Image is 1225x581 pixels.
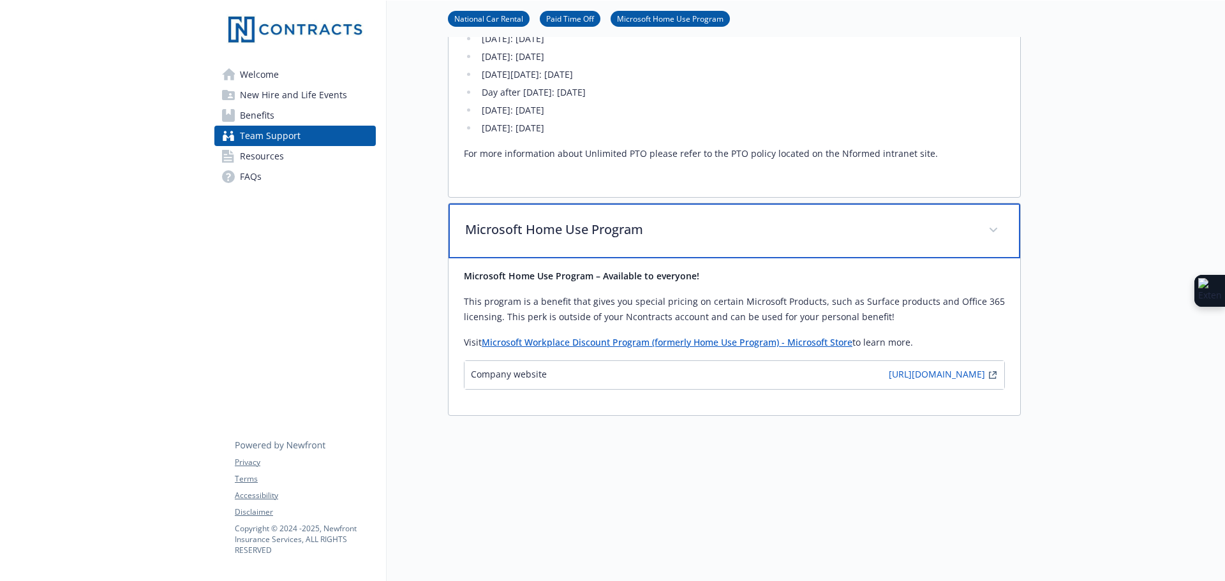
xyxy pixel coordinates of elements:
a: Welcome [214,64,376,85]
strong: Microsoft Home Use Program – Available to everyone! [464,270,699,282]
span: Resources [240,146,284,166]
p: Copyright © 2024 - 2025 , Newfront Insurance Services, ALL RIGHTS RESERVED [235,523,375,555]
a: Microsoft Home Use Program [611,12,730,24]
p: This program is a benefit that gives you special pricing on certain Microsoft Products, such as S... [464,294,1005,325]
li: Day after [DATE]: [DATE] [478,85,1005,100]
a: Accessibility [235,490,375,501]
div: Microsoft Home Use Program [449,203,1020,258]
span: Company website [471,367,547,383]
li: [DATE]: [DATE] [478,103,1005,118]
span: Team Support [240,126,301,146]
a: Privacy [235,457,375,468]
a: [URL][DOMAIN_NAME] [889,367,985,383]
p: Visit to learn more. [464,335,1005,350]
a: external [985,367,1000,383]
p: For more information about Unlimited PTO please refer to the PTO policy located on the Nformed in... [464,146,1005,161]
a: Microsoft Workplace Discount Program (formerly Home Use Program) - Microsoft Store [482,336,852,348]
div: Microsoft Home Use Program [449,258,1020,415]
span: Welcome [240,64,279,85]
img: Extension Icon [1198,278,1221,304]
a: New Hire and Life Events [214,85,376,105]
a: Disclaimer [235,506,375,518]
a: Terms [235,473,375,485]
a: Benefits [214,105,376,126]
span: Benefits [240,105,274,126]
p: Microsoft Home Use Program [465,220,973,239]
a: National Car Rental [448,12,530,24]
li: [DATE]: [DATE] [478,121,1005,136]
li: [DATE]: [DATE] [478,49,1005,64]
a: Resources [214,146,376,166]
span: FAQs [240,166,262,187]
li: [DATE]: [DATE] [478,31,1005,47]
a: Paid Time Off [540,12,600,24]
a: Team Support [214,126,376,146]
span: New Hire and Life Events [240,85,347,105]
a: FAQs [214,166,376,187]
li: [DATE][DATE]: [DATE] [478,67,1005,82]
